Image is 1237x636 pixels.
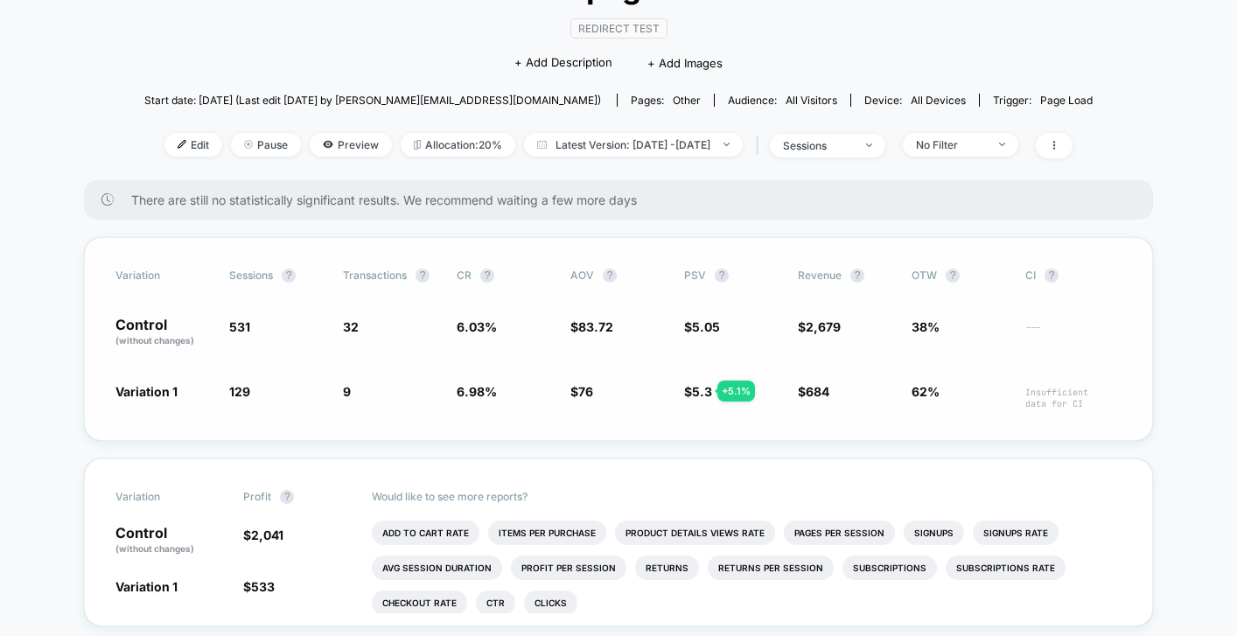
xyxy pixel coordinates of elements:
img: end [866,143,872,147]
span: Profit [243,490,271,503]
span: $ [684,319,720,334]
span: 533 [251,579,275,594]
span: 6.03 % [457,319,497,334]
li: Avg Session Duration [372,556,502,580]
span: --- [1025,322,1122,347]
span: + Add Images [647,56,723,70]
li: Signups [904,521,964,545]
button: ? [715,269,729,283]
span: CR [457,269,472,282]
div: Audience: [728,94,837,107]
span: PSV [684,269,706,282]
span: $ [570,384,593,399]
span: Revenue [798,269,842,282]
button: ? [282,269,296,283]
p: Would like to see more reports? [372,490,1122,503]
span: CI [1025,269,1122,283]
span: Variation 1 [115,579,178,594]
span: Redirect Test [570,18,667,38]
li: Items Per Purchase [488,521,606,545]
div: sessions [783,139,853,152]
button: ? [850,269,864,283]
li: Subscriptions Rate [946,556,1066,580]
span: Sessions [229,269,273,282]
span: (without changes) [115,335,194,346]
span: Device: [850,94,979,107]
span: other [673,94,701,107]
span: Pause [231,133,301,157]
span: 6.98 % [457,384,497,399]
li: Returns [635,556,699,580]
span: $ [243,579,275,594]
span: $ [570,319,613,334]
span: 684 [806,384,829,399]
span: Variation [115,490,212,504]
span: $ [798,384,829,399]
span: 62% [912,384,940,399]
img: end [723,143,730,146]
button: ? [603,269,617,283]
span: 5.3 [692,384,712,399]
img: calendar [537,140,547,149]
li: Returns Per Session [708,556,834,580]
li: Ctr [476,591,515,615]
div: No Filter [916,138,986,151]
button: ? [1045,269,1059,283]
span: $ [798,319,841,334]
p: Control [115,526,226,556]
span: Page Load [1040,94,1093,107]
p: Control [115,318,212,347]
button: ? [416,269,430,283]
span: | [751,133,770,158]
span: + Add Description [514,54,612,72]
span: 531 [229,319,250,334]
li: Profit Per Session [511,556,626,580]
img: edit [178,140,186,149]
li: Pages Per Session [784,521,895,545]
div: Trigger: [993,94,1093,107]
span: Start date: [DATE] (Last edit [DATE] by [PERSON_NAME][EMAIL_ADDRESS][DOMAIN_NAME]) [144,94,601,107]
img: rebalance [414,140,421,150]
span: 2,679 [806,319,841,334]
span: (without changes) [115,543,194,554]
span: 129 [229,384,250,399]
span: 83.72 [578,319,613,334]
img: end [999,143,1005,146]
span: 2,041 [251,528,283,542]
span: OTW [912,269,1008,283]
li: Product Details Views Rate [615,521,775,545]
span: 76 [578,384,593,399]
span: 5.05 [692,319,720,334]
span: Allocation: 20% [401,133,515,157]
span: 38% [912,319,940,334]
li: Subscriptions [842,556,937,580]
li: Checkout Rate [372,591,467,615]
span: $ [684,384,712,399]
span: 9 [343,384,351,399]
span: Transactions [343,269,407,282]
li: Signups Rate [973,521,1059,545]
span: $ [243,528,283,542]
div: + 5.1 % [717,381,755,402]
span: all devices [911,94,966,107]
button: ? [480,269,494,283]
button: ? [280,490,294,504]
span: Variation [115,269,212,283]
span: Latest Version: [DATE] - [DATE] [524,133,743,157]
span: 32 [343,319,359,334]
span: All Visitors [786,94,837,107]
span: AOV [570,269,594,282]
li: Clicks [524,591,577,615]
img: end [244,140,253,149]
span: There are still no statistically significant results. We recommend waiting a few more days [131,192,1118,207]
li: Add To Cart Rate [372,521,479,545]
div: Pages: [631,94,701,107]
span: Edit [164,133,222,157]
span: Insufficient data for CI [1025,387,1122,409]
button: ? [946,269,960,283]
span: Preview [310,133,392,157]
span: Variation 1 [115,384,178,399]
